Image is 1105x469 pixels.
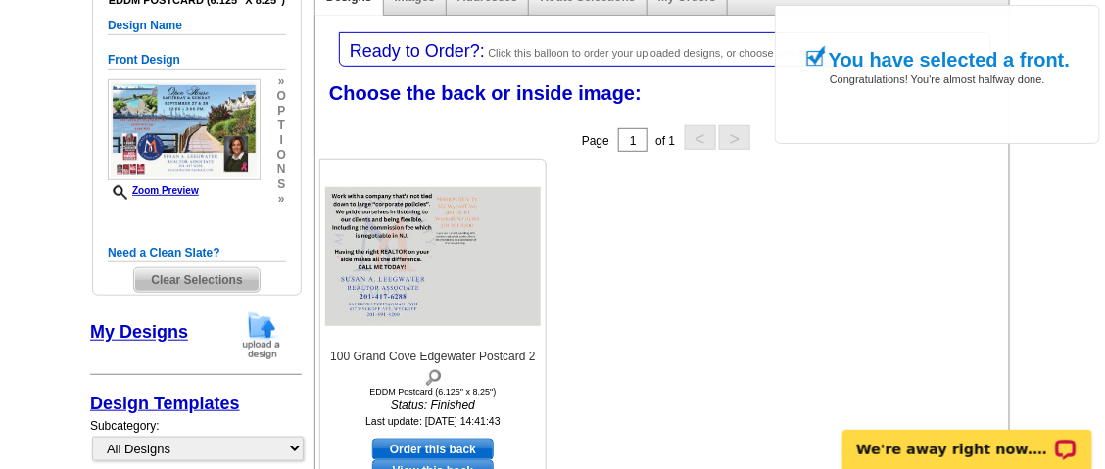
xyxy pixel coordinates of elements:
h5: Need a Clean Slate? [108,244,286,262]
a: My Designs [90,323,188,343]
img: upload-design [236,310,287,360]
span: Page [582,134,609,148]
a: Design Templates [90,394,240,413]
div: EDDM Postcard (6.125" x 8.25") [325,387,541,397]
span: i [277,133,286,148]
img: view design details [424,365,443,387]
span: p [277,104,286,118]
span: o [277,148,286,163]
span: Choose the back or inside image: [329,82,642,104]
span: Click this balloon to order your uploaded designs, or choose one of our customizable designs below. [488,47,965,59]
h5: Design Name [108,17,286,35]
i: Status: Finished [325,397,541,414]
iframe: LiveChat chat widget [830,407,1105,469]
span: s [277,177,286,192]
span: Clear Selections [134,268,259,292]
small: Last update: [DATE] 14:41:43 [365,415,501,427]
button: < [685,125,716,150]
span: » [277,74,286,89]
span: t [277,118,286,133]
a: use this design [372,439,494,460]
span: o [277,89,286,104]
img: 100 Grand Cove Edgewater Postcard 2 [325,187,541,326]
div: 100 Grand Cove Edgewater Postcard 2 [325,348,541,387]
span: Congratulations! You're almost halfway done. [830,54,1045,85]
a: Zoom Preview [108,185,199,196]
button: > [719,125,750,150]
span: of 1 [655,134,675,148]
h5: Front Design [108,51,286,70]
img: check_mark.png [805,45,826,67]
span: n [277,163,286,177]
span: » [277,192,286,207]
img: small-thumb.jpg [108,79,261,180]
span: Ready to Order?: [350,41,485,61]
h1: You have selected a front. [829,49,1070,70]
